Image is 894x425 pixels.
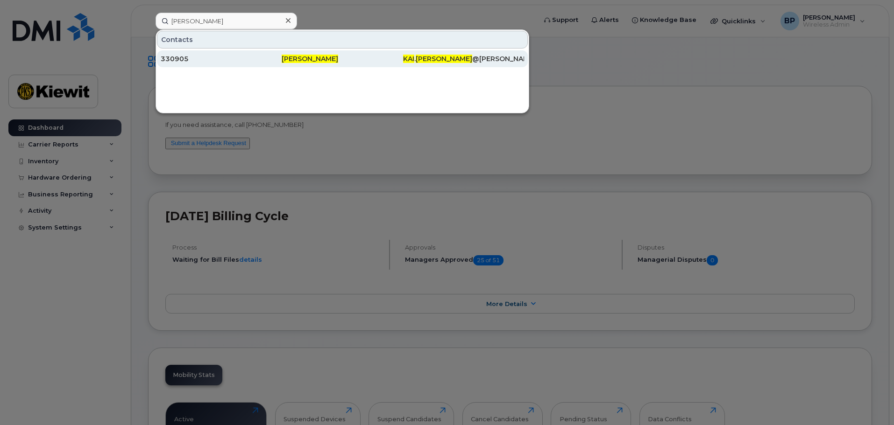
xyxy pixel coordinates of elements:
[157,31,528,49] div: Contacts
[157,50,528,67] a: 330905[PERSON_NAME]KAI.[PERSON_NAME]@[PERSON_NAME][DOMAIN_NAME]
[403,54,524,63] div: . @[PERSON_NAME][DOMAIN_NAME]
[403,55,414,63] span: KAI
[161,54,282,63] div: 330905
[416,55,472,63] span: [PERSON_NAME]
[282,55,338,63] span: [PERSON_NAME]
[853,384,887,418] iframe: Messenger Launcher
